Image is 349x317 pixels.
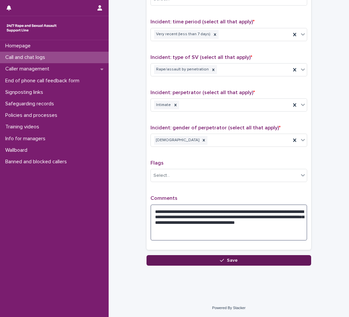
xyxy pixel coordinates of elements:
span: Save [227,258,238,263]
img: rhQMoQhaT3yELyF149Cw [5,21,58,35]
p: Wallboard [3,147,33,153]
p: Policies and processes [3,112,63,119]
p: Signposting links [3,89,48,95]
div: [DEMOGRAPHIC_DATA] [154,136,200,145]
div: Very recent (less than 7 days) [154,30,211,39]
p: Homepage [3,43,36,49]
span: Comments [150,196,177,201]
p: Safeguarding records [3,101,59,107]
p: Info for managers [3,136,51,142]
span: Incident: perpetrator (select all that apply) [150,90,255,95]
button: Save [147,255,311,266]
a: Powered By Stacker [212,306,245,310]
p: End of phone call feedback form [3,78,85,84]
p: Caller management [3,66,55,72]
span: Incident: gender of perpetrator (select all that apply) [150,125,281,130]
p: Call and chat logs [3,54,50,61]
span: Flags [150,160,164,166]
div: Intimate [154,101,172,110]
span: Incident: time period (select all that apply) [150,19,255,24]
div: Rape/assault by penetration [154,65,210,74]
p: Training videos [3,124,44,130]
div: Select... [153,172,170,179]
p: Banned and blocked callers [3,159,72,165]
span: Incident: type of SV (select all that apply) [150,55,252,60]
